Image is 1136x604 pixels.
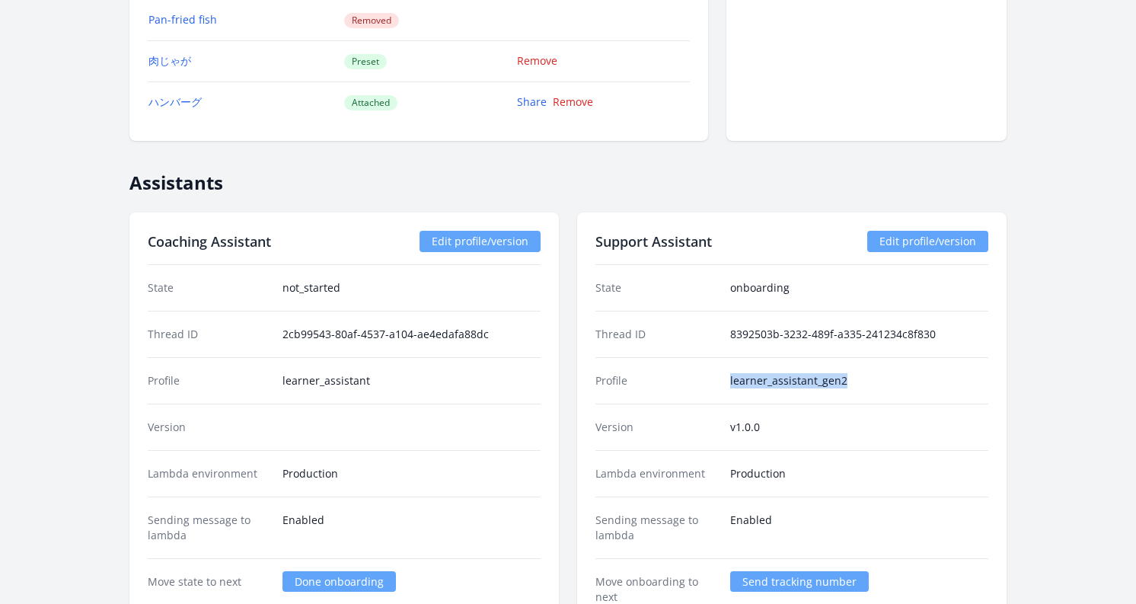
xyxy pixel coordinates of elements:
a: Send tracking number [730,571,869,592]
a: Edit profile/version [867,231,988,252]
dd: not_started [282,280,541,296]
a: Remove [517,53,557,68]
dt: Sending message to lambda [595,513,718,543]
dd: Production [730,466,988,481]
a: ハンバーグ [148,94,202,109]
dt: Profile [148,373,270,388]
dd: learner_assistant_gen2 [730,373,988,388]
dd: v1.0.0 [730,420,988,435]
dt: Lambda environment [595,466,718,481]
dt: State [595,280,718,296]
a: Remove [553,94,593,109]
dd: Enabled [730,513,988,543]
dt: Thread ID [148,327,270,342]
dt: Move state to next [148,574,270,590]
a: Edit profile/version [420,231,541,252]
span: Attached [344,95,397,110]
dd: learner_assistant [282,373,541,388]
dd: 2cb99543-80af-4537-a104-ae4edafa88dc [282,327,541,342]
dt: Profile [595,373,718,388]
a: Share [517,94,547,109]
dd: onboarding [730,280,988,296]
dd: Enabled [282,513,541,543]
dt: Version [595,420,718,435]
h2: Assistants [129,159,1007,194]
dt: Lambda environment [148,466,270,481]
dt: Sending message to lambda [148,513,270,543]
dt: Version [148,420,270,435]
a: Pan-fried fish [148,12,217,27]
a: 肉じゃが [148,53,191,68]
h2: Support Assistant [595,231,712,252]
span: Preset [344,54,387,69]
span: Removed [344,13,399,28]
dd: 8392503b-3232-489f-a335-241234c8f830 [730,327,988,342]
a: Done onboarding [282,571,396,592]
dt: Thread ID [595,327,718,342]
h2: Coaching Assistant [148,231,271,252]
dd: Production [282,466,541,481]
dt: State [148,280,270,296]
